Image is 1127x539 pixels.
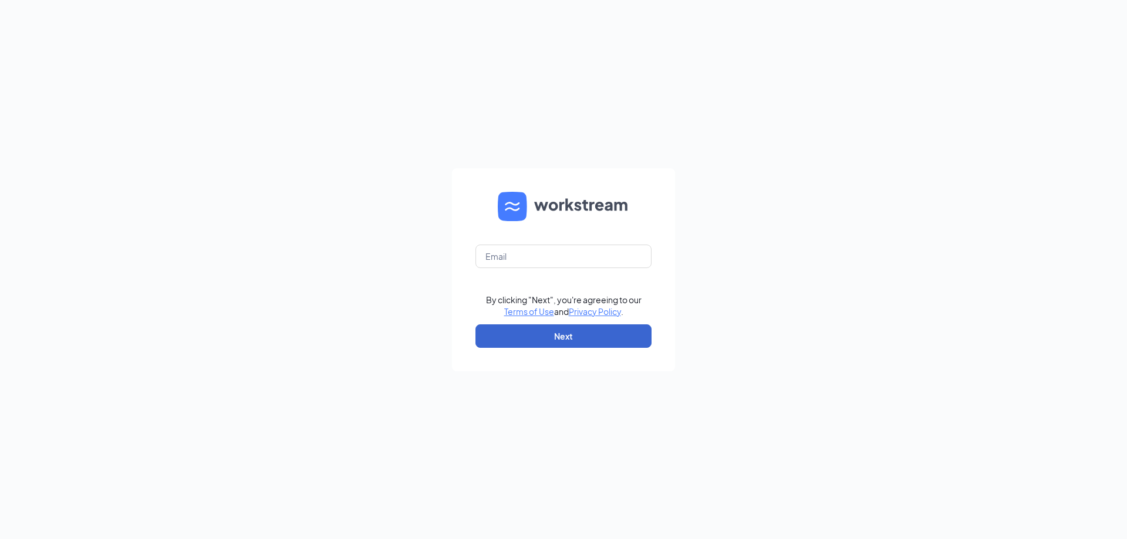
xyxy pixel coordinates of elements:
input: Email [475,245,652,268]
div: By clicking "Next", you're agreeing to our and . [486,294,642,317]
a: Terms of Use [504,306,554,317]
button: Next [475,324,652,348]
a: Privacy Policy [569,306,621,317]
img: WS logo and Workstream text [498,192,629,221]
